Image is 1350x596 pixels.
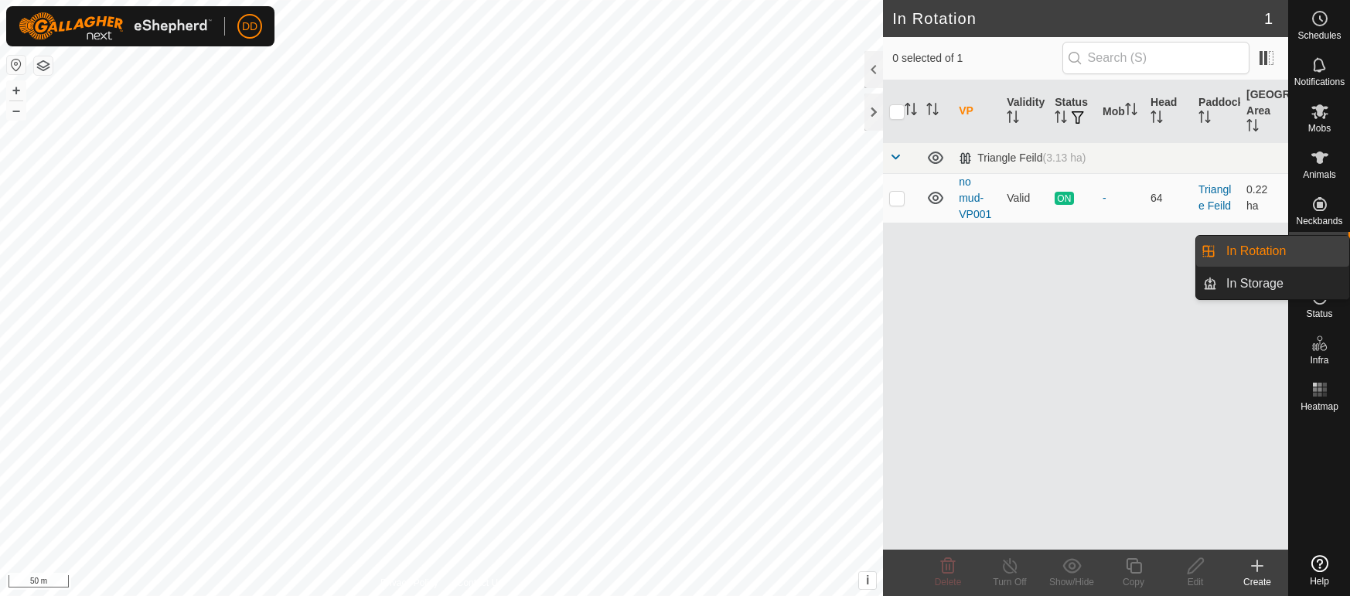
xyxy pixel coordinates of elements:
a: In Storage [1217,268,1349,299]
span: ON [1055,192,1073,205]
input: Search (S) [1062,42,1249,74]
span: 0 selected of 1 [892,50,1062,66]
span: In Rotation [1226,242,1286,261]
li: In Rotation [1196,236,1349,267]
h2: In Rotation [892,9,1264,28]
th: Head [1144,80,1192,143]
span: Heatmap [1301,402,1338,411]
div: Triangle Feild [959,152,1086,165]
button: Map Layers [34,56,53,75]
button: Reset Map [7,56,26,74]
p-sorticon: Activate to sort [1246,121,1259,134]
span: Notifications [1294,77,1345,87]
div: Create [1226,575,1288,589]
div: Edit [1164,575,1226,589]
a: Contact Us [457,576,503,590]
p-sorticon: Activate to sort [1125,105,1137,117]
a: Privacy Policy [380,576,438,590]
span: i [866,574,869,587]
span: Animals [1303,170,1336,179]
th: Paddock [1192,80,1240,143]
div: - [1103,190,1138,206]
span: (3.13 ha) [1043,152,1086,164]
th: VP [953,80,1001,143]
p-sorticon: Activate to sort [1055,113,1067,125]
th: Mob [1096,80,1144,143]
a: no mud-VP001 [959,175,991,220]
button: i [859,572,876,589]
div: Turn Off [979,575,1041,589]
td: 0.22 ha [1240,173,1288,223]
a: Triangle Feild [1198,183,1231,212]
span: DD [242,19,257,35]
li: In Storage [1196,268,1349,299]
span: In Storage [1226,274,1284,293]
span: Mobs [1308,124,1331,133]
p-sorticon: Activate to sort [1151,113,1163,125]
div: Show/Hide [1041,575,1103,589]
span: Neckbands [1296,216,1342,226]
span: 1 [1264,7,1273,30]
div: Copy [1103,575,1164,589]
a: Help [1289,549,1350,592]
span: Delete [935,577,962,587]
span: Help [1310,577,1329,586]
p-sorticon: Activate to sort [926,105,939,117]
th: [GEOGRAPHIC_DATA] Area [1240,80,1288,143]
span: Schedules [1297,31,1341,40]
img: Gallagher Logo [19,12,212,40]
p-sorticon: Activate to sort [1007,113,1019,125]
span: Status [1306,309,1332,318]
button: + [7,81,26,100]
td: 64 [1144,173,1192,223]
p-sorticon: Activate to sort [1198,113,1211,125]
button: – [7,101,26,120]
span: Infra [1310,356,1328,365]
a: In Rotation [1217,236,1349,267]
p-sorticon: Activate to sort [905,105,917,117]
th: Validity [1001,80,1048,143]
th: Status [1048,80,1096,143]
td: Valid [1001,173,1048,223]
